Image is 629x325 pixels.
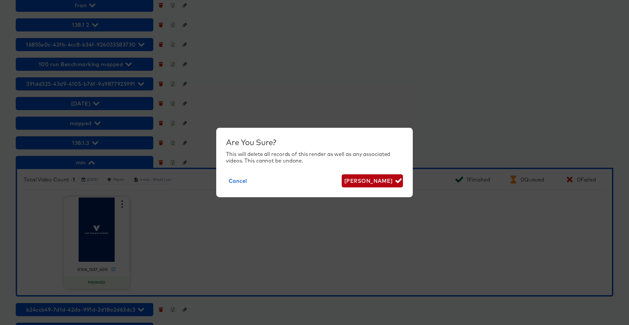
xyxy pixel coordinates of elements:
[226,174,250,187] button: Cancel
[342,174,403,187] button: [PERSON_NAME]
[229,176,247,185] span: Cancel
[344,176,400,185] span: [PERSON_NAME]
[226,151,403,164] div: This will delete all records of this render as well as any associated videos. This cannot be undone.
[226,138,403,147] div: Are You Sure?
